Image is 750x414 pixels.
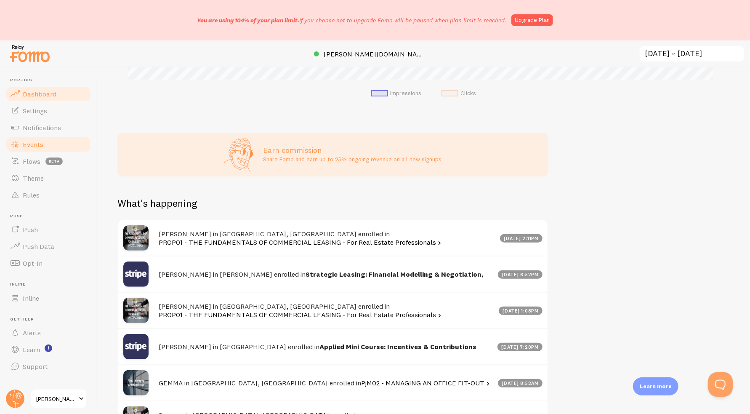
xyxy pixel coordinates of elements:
span: Inline [10,282,92,287]
div: [DATE] 7:20pm [497,343,543,351]
h4: [PERSON_NAME] in [PERSON_NAME] enrolled in [159,270,493,279]
span: You are using 104% of your plan limit. [197,16,299,24]
span: Settings [23,107,47,115]
span: Rules [23,191,40,199]
span: [PERSON_NAME] Education [36,394,76,404]
span: Notifications [23,123,61,132]
span: Learn [23,345,40,354]
p: Share Fomo and earn up to 25% ongoing revenue on all new signups [263,155,441,163]
a: Support [5,358,92,375]
h4: [PERSON_NAME] in [GEOGRAPHIC_DATA], [GEOGRAPHIC_DATA] enrolled in [159,230,495,247]
span: Dashboard [23,90,56,98]
span: beta [45,158,63,165]
a: Push Data [5,238,92,255]
span: Opt-In [23,259,43,267]
li: Impressions [371,90,421,97]
span: Flows [23,157,40,166]
span: Inline [23,294,39,302]
a: PROP01 - THE FUNDAMENTALS OF COMMERCIAL LEASING - For Real Estate Professionals [159,310,443,319]
h3: Earn commission [263,145,441,155]
a: Alerts [5,324,92,341]
span: Push [23,225,38,234]
a: Flows beta [5,153,92,170]
a: Dashboard [5,85,92,102]
a: PjM02 - MANAGING AN OFFICE FIT-OUT [361,379,492,387]
span: Events [23,140,43,149]
div: [DATE] 8:52am [498,379,543,387]
h4: [PERSON_NAME] in [GEOGRAPHIC_DATA], [GEOGRAPHIC_DATA] enrolled in [159,302,494,319]
svg: <p>Watch New Feature Tutorials!</p> [45,345,52,352]
a: Events [5,136,92,153]
a: Inline [5,290,92,307]
span: Pop-ups [10,77,92,83]
h4: [PERSON_NAME] in [GEOGRAPHIC_DATA] enrolled in [159,342,492,351]
a: Rules [5,187,92,203]
span: Push [10,214,92,219]
a: Settings [5,102,92,119]
strong: Strategic Leasing: Financial Modelling & Negotiation, [306,270,483,278]
li: Clicks [441,90,476,97]
span: Support [23,362,48,371]
a: Theme [5,170,92,187]
p: Learn more [640,382,672,390]
div: [DATE] 6:57pm [498,270,543,279]
strong: Applied Mini Course: Incentives & Contributions [319,342,476,351]
a: Opt-In [5,255,92,272]
span: Alerts [23,329,41,337]
a: PROP01 - THE FUNDAMENTALS OF COMMERCIAL LEASING - For Real Estate Professionals [159,238,443,247]
a: Learn [5,341,92,358]
span: Get Help [10,317,92,322]
h2: What's happening [117,197,197,210]
h4: GEMMA in [GEOGRAPHIC_DATA], [GEOGRAPHIC_DATA] enrolled in [159,379,493,387]
span: Theme [23,174,44,182]
iframe: Help Scout Beacon - Open [708,372,733,397]
p: If you choose not to upgrade Fomo will be paused when plan limit is reached. [197,16,506,24]
div: [DATE] 2:11pm [500,234,543,243]
a: [PERSON_NAME] Education [30,389,87,409]
div: [DATE] 1:08pm [499,307,543,315]
span: Push Data [23,242,54,251]
a: Notifications [5,119,92,136]
img: fomo-relay-logo-orange.svg [9,43,51,64]
a: Push [5,221,92,238]
a: Upgrade Plan [511,14,553,26]
div: Learn more [633,377,678,395]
